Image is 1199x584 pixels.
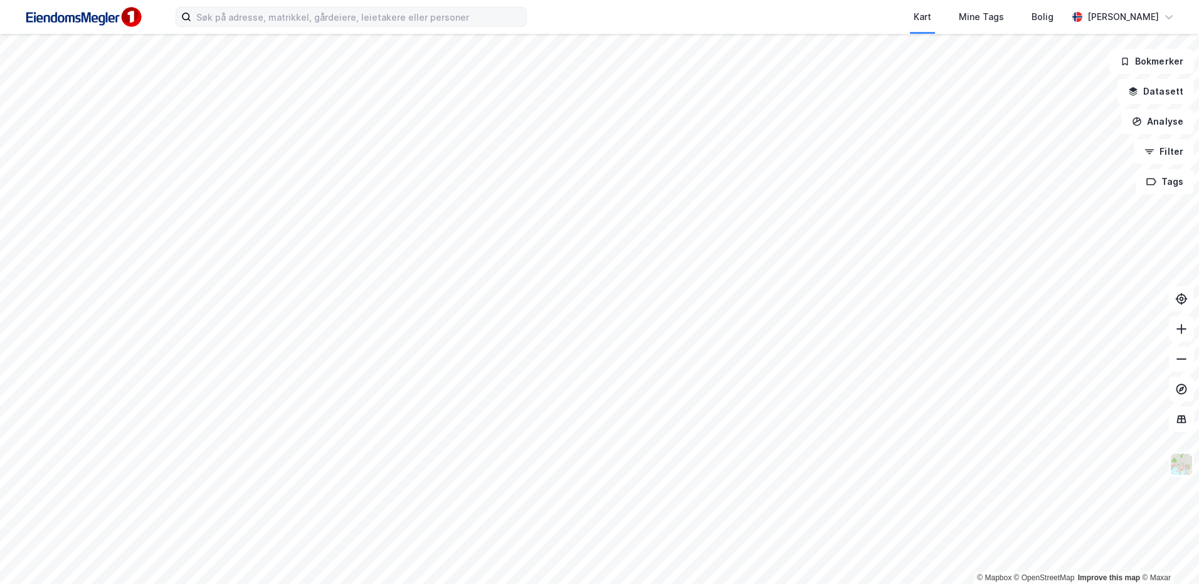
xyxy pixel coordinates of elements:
a: Mapbox [977,573,1011,582]
div: Bolig [1032,9,1054,24]
button: Filter [1134,139,1194,164]
div: [PERSON_NAME] [1087,9,1159,24]
button: Bokmerker [1109,49,1194,74]
iframe: Chat Widget [1136,524,1199,584]
button: Analyse [1121,109,1194,134]
button: Datasett [1117,79,1194,104]
input: Søk på adresse, matrikkel, gårdeiere, leietakere eller personer [191,8,526,26]
img: F4PB6Px+NJ5v8B7XTbfpPpyloAAAAASUVORK5CYII= [20,3,145,31]
div: Kontrollprogram for chat [1136,524,1199,584]
img: Z [1170,452,1193,476]
a: OpenStreetMap [1014,573,1075,582]
div: Mine Tags [959,9,1004,24]
div: Kart [914,9,931,24]
a: Improve this map [1078,573,1140,582]
button: Tags [1136,169,1194,194]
